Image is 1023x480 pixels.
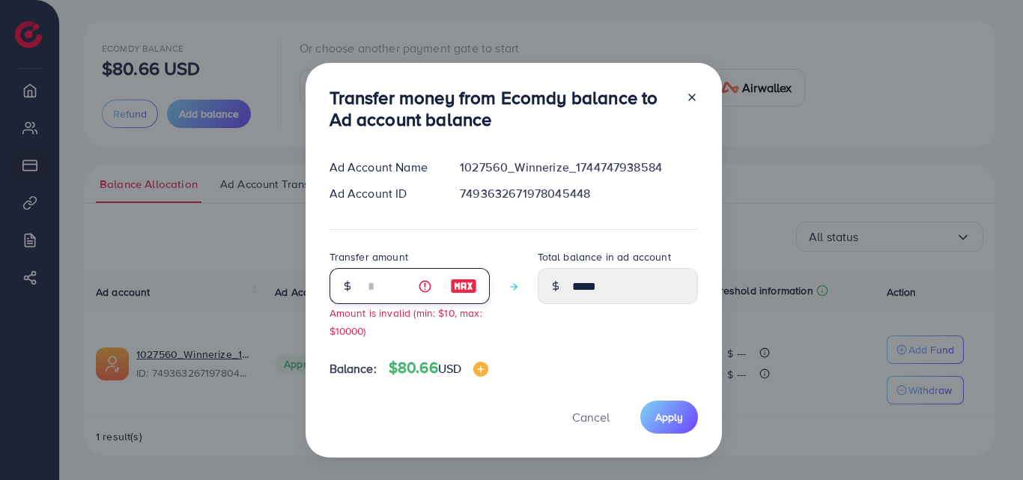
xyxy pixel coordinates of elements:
small: Amount is invalid (min: $10, max: $10000) [330,306,482,337]
div: Ad Account Name [318,159,449,176]
label: Total balance in ad account [538,249,671,264]
iframe: Chat [959,413,1012,469]
span: USD [438,360,461,377]
div: Ad Account ID [318,185,449,202]
span: Apply [655,410,683,425]
img: image [450,277,477,295]
span: Cancel [572,409,610,425]
label: Transfer amount [330,249,408,264]
h4: $80.66 [389,359,488,377]
span: Balance: [330,360,377,377]
img: image [473,362,488,377]
button: Cancel [553,401,628,433]
button: Apply [640,401,698,433]
div: 7493632671978045448 [448,185,709,202]
h3: Transfer money from Ecomdy balance to Ad account balance [330,87,674,130]
div: 1027560_Winnerize_1744747938584 [448,159,709,176]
